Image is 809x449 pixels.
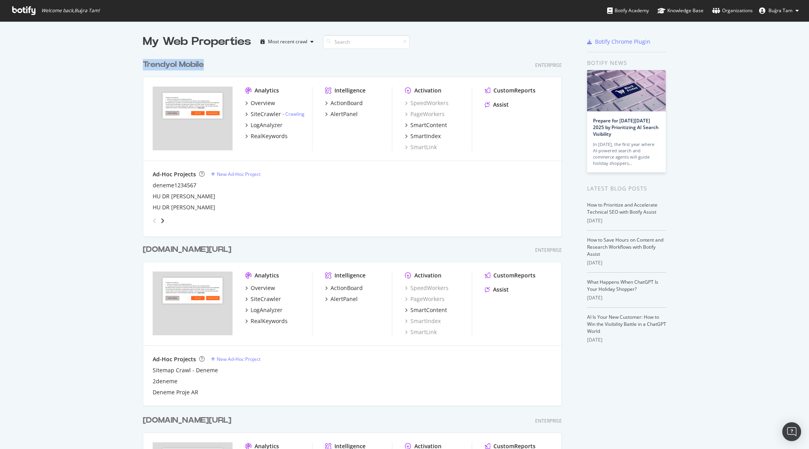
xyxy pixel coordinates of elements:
a: SpeedWorkers [405,99,449,107]
div: angle-right [160,217,165,225]
div: Intelligence [334,87,366,94]
div: Activation [414,87,441,94]
div: Enterprise [535,418,562,424]
div: New Ad-Hoc Project [217,171,260,177]
div: Ad-Hoc Projects [153,355,196,363]
div: Botify news [587,59,666,67]
div: SpeedWorkers [405,284,449,292]
div: HU DR [PERSON_NAME] [153,203,215,211]
div: In [DATE], the first year where AI-powered search and commerce agents will guide holiday shoppers… [593,141,660,166]
a: RealKeywords [245,317,288,325]
input: Search [323,35,410,49]
a: How to Prioritize and Accelerate Technical SEO with Botify Assist [587,201,658,215]
a: PageWorkers [405,295,445,303]
div: ActionBoard [331,99,363,107]
div: Organizations [712,7,753,15]
div: CustomReports [493,272,536,279]
div: [DATE] [587,336,666,344]
div: Activation [414,272,441,279]
div: SiteCrawler [251,110,281,118]
a: Crawling [285,111,305,117]
div: Knowledge Base [658,7,704,15]
a: Assist [485,101,509,109]
a: PageWorkers [405,110,445,118]
div: Intelligence [334,272,366,279]
a: Trendyol Mobile [143,59,207,70]
div: [DATE] [587,259,666,266]
a: SmartContent [405,306,447,314]
a: LogAnalyzer [245,306,283,314]
div: LogAnalyzer [251,121,283,129]
a: SmartLink [405,143,437,151]
div: LogAnalyzer [251,306,283,314]
div: SiteCrawler [251,295,281,303]
div: - [283,111,305,117]
div: Analytics [255,272,279,279]
img: trendyol.com [153,87,233,150]
button: Most recent crawl [257,35,317,48]
a: SmartIndex [405,317,441,325]
span: Buğra Tam [768,7,792,14]
div: SmartContent [410,121,447,129]
div: [DOMAIN_NAME][URL] [143,415,231,426]
a: SiteCrawler [245,295,281,303]
div: [DATE] [587,294,666,301]
a: CustomReports [485,272,536,279]
a: How to Save Hours on Content and Research Workflows with Botify Assist [587,237,663,257]
a: RealKeywords [245,132,288,140]
div: New Ad-Hoc Project [217,356,260,362]
a: 2deneme [153,377,177,385]
a: Deneme Proje AR [153,388,198,396]
div: RealKeywords [251,132,288,140]
a: deneme1234567 [153,181,196,189]
div: My Web Properties [143,34,251,50]
div: [DOMAIN_NAME][URL] [143,244,231,255]
a: Overview [245,284,275,292]
a: SmartContent [405,121,447,129]
a: SiteCrawler- Crawling [245,110,305,118]
a: AlertPanel [325,295,358,303]
a: [DOMAIN_NAME][URL] [143,244,235,255]
div: Analytics [255,87,279,94]
a: AlertPanel [325,110,358,118]
a: Prepare for [DATE][DATE] 2025 by Prioritizing AI Search Visibility [593,117,659,137]
div: Overview [251,284,275,292]
div: Enterprise [535,62,562,68]
a: SmartLink [405,328,437,336]
div: Assist [493,101,509,109]
div: RealKeywords [251,317,288,325]
a: New Ad-Hoc Project [211,171,260,177]
img: trendyol.com/ar [153,272,233,335]
div: AlertPanel [331,110,358,118]
a: AI Is Your New Customer: How to Win the Visibility Battle in a ChatGPT World [587,314,666,334]
a: ActionBoard [325,99,363,107]
a: LogAnalyzer [245,121,283,129]
div: angle-left [150,214,160,227]
div: Ad-Hoc Projects [153,170,196,178]
a: Overview [245,99,275,107]
img: Prepare for Black Friday 2025 by Prioritizing AI Search Visibility [587,70,666,111]
a: [DOMAIN_NAME][URL] [143,415,235,426]
div: Botify Academy [607,7,649,15]
div: CustomReports [493,87,536,94]
div: Sitemap Crawl - Deneme [153,366,218,374]
div: Enterprise [535,247,562,253]
a: What Happens When ChatGPT Is Your Holiday Shopper? [587,279,658,292]
div: SmartContent [410,306,447,314]
a: ActionBoard [325,284,363,292]
a: Assist [485,286,509,294]
a: New Ad-Hoc Project [211,356,260,362]
div: ActionBoard [331,284,363,292]
div: SmartIndex [410,132,441,140]
div: Overview [251,99,275,107]
button: Buğra Tam [753,4,805,17]
a: SmartIndex [405,132,441,140]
